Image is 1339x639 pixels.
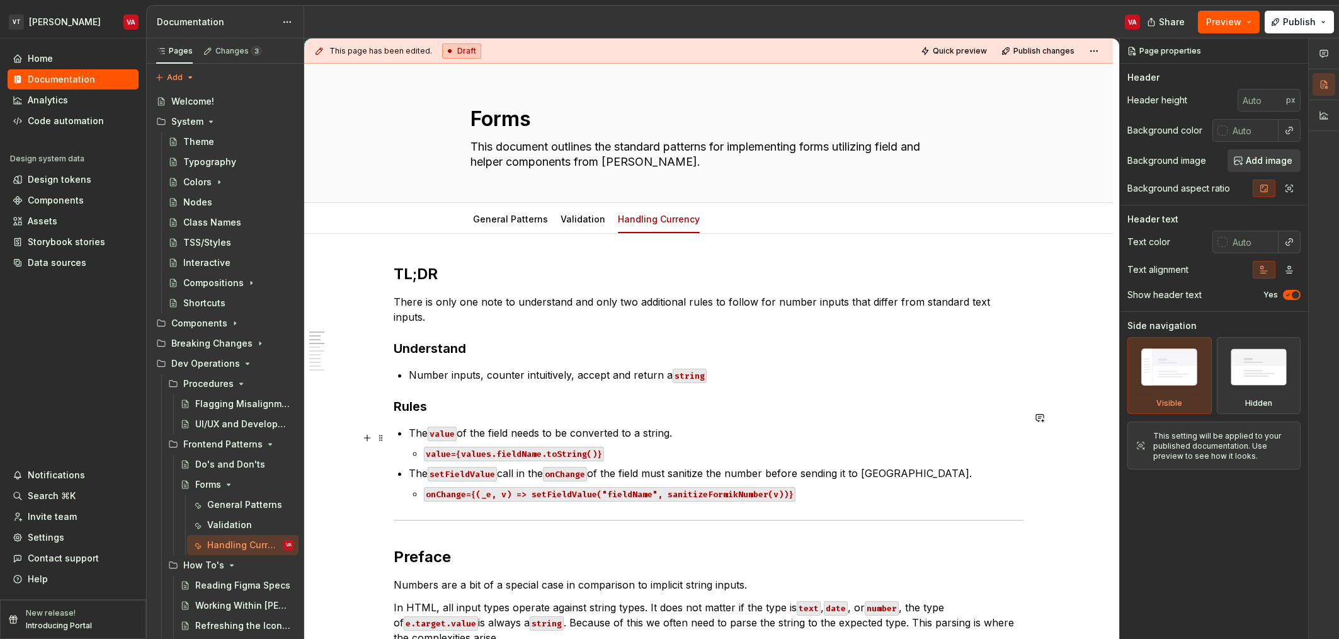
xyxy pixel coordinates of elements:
[917,42,993,60] button: Quick preview
[8,527,139,548] a: Settings
[195,579,290,592] div: Reading Figma Specs
[171,95,214,108] div: Welcome!
[26,608,76,618] p: New release!
[207,498,282,511] div: General Patterns
[530,616,564,631] code: string
[1228,119,1279,142] input: Auto
[1206,16,1241,28] span: Preview
[457,46,476,56] span: Draft
[207,539,281,551] div: Handling Currency
[215,46,261,56] div: Changes
[1217,337,1301,414] div: Hidden
[468,104,944,134] textarea: Forms
[8,190,139,210] a: Components
[8,49,139,69] a: Home
[251,46,261,56] span: 3
[1127,124,1202,137] div: Background color
[195,458,265,471] div: Do's and Don'ts
[171,357,240,370] div: Dev Operations
[171,337,253,350] div: Breaking Changes
[1127,236,1170,248] div: Text color
[175,616,299,636] a: Refreshing the Icons Library
[1245,398,1272,408] div: Hidden
[329,46,432,56] span: This page has been edited.
[167,72,183,83] span: Add
[163,132,299,152] a: Theme
[175,394,299,414] a: Flagging Misalignments
[424,447,604,461] code: value={values.fieldName.toString()}
[1127,337,1212,414] div: Visible
[613,205,705,232] div: Handling Currency
[1283,16,1316,28] span: Publish
[28,552,99,565] div: Contact support
[556,205,610,232] div: Validation
[797,601,821,616] code: text
[473,214,548,224] a: General Patterns
[151,333,299,354] div: Breaking Changes
[175,475,299,495] a: Forms
[1265,11,1334,33] button: Publish
[163,293,299,313] a: Shortcuts
[8,253,139,273] a: Data sources
[28,52,53,65] div: Home
[171,115,203,128] div: System
[195,599,291,612] div: Working Within [PERSON_NAME]
[1127,154,1206,167] div: Background image
[8,465,139,485] button: Notifications
[1127,71,1160,84] div: Header
[409,367,1023,383] p: Number inputs, counter intuitively, accept and return a
[1263,290,1278,300] label: Yes
[428,427,457,441] code: value
[151,354,299,374] div: Dev Operations
[8,507,139,527] a: Invite team
[1198,11,1260,33] button: Preview
[187,515,299,535] a: Validation
[163,212,299,233] a: Class Names
[187,535,299,555] a: Handling CurrencyVA
[151,313,299,333] div: Components
[28,490,76,502] div: Search ⌘K
[163,555,299,575] div: How To's
[673,369,707,383] code: string
[28,115,104,127] div: Code automation
[28,236,105,248] div: Storybook stories
[28,256,86,269] div: Data sources
[468,137,944,172] textarea: This document outlines the standard patterns for implementing forms utilizing field and helper co...
[1238,89,1286,112] input: Auto
[151,69,198,86] button: Add
[468,205,553,232] div: General Patterns
[933,46,987,56] span: Quick preview
[8,548,139,568] button: Contact support
[183,256,231,269] div: Interactive
[183,297,225,309] div: Shortcuts
[195,398,291,410] div: Flagging Misalignments
[183,216,241,229] div: Class Names
[8,232,139,252] a: Storybook stories
[1013,46,1074,56] span: Publish changes
[29,16,101,28] div: [PERSON_NAME]
[28,94,68,106] div: Analytics
[28,194,84,207] div: Components
[163,233,299,253] a: TSS/Styles
[1127,213,1178,226] div: Header text
[1246,154,1292,167] span: Add image
[183,135,214,148] div: Theme
[394,399,427,414] strong: Rules
[394,547,1023,567] h2: Preface
[394,341,466,356] strong: Understand
[127,17,135,27] div: VA
[998,42,1080,60] button: Publish changes
[175,575,299,596] a: Reading Figma Specs
[409,466,1023,481] p: The call in the of the field must sanitize the number before sending it to [GEOGRAPHIC_DATA].
[428,467,497,481] code: setFieldValue
[8,111,139,131] a: Code automation
[151,112,299,132] div: System
[183,277,244,289] div: Compositions
[157,16,276,28] div: Documentation
[26,621,92,631] p: Introducing Portal
[1128,17,1137,27] div: VA
[8,69,139,89] a: Documentation
[163,374,299,394] div: Procedures
[175,454,299,475] a: Do's and Don'ts
[28,510,77,523] div: Invite team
